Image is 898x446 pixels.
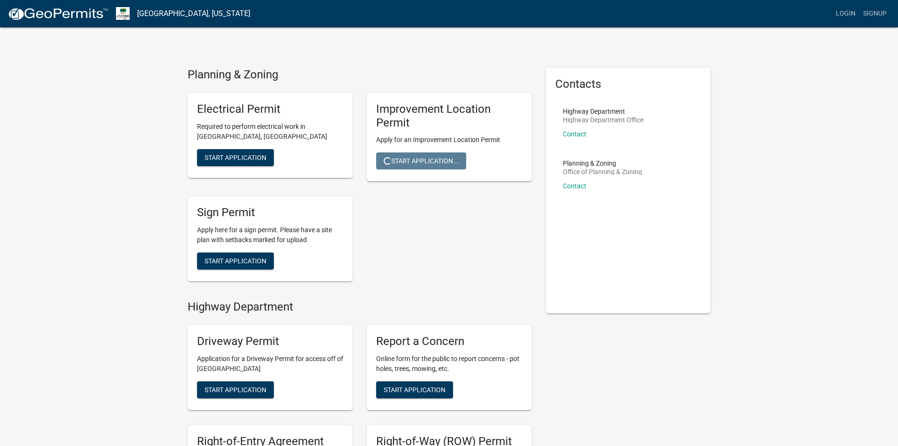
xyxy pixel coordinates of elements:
[188,68,532,82] h4: Planning & Zoning
[376,135,522,145] p: Apply for an Improvement Location Permit
[384,157,459,165] span: Start Application...
[197,335,343,348] h5: Driveway Permit
[376,381,453,398] button: Start Application
[116,7,130,20] img: Morgan County, Indiana
[205,257,266,265] span: Start Application
[563,130,586,138] a: Contact
[563,108,643,115] p: Highway Department
[563,117,643,123] p: Highway Department Office
[197,122,343,142] p: Required to perform electrical work in [GEOGRAPHIC_DATA], [GEOGRAPHIC_DATA]
[859,5,890,23] a: Signup
[205,153,266,161] span: Start Application
[137,6,250,22] a: [GEOGRAPHIC_DATA], [US_STATE]
[197,149,274,166] button: Start Application
[376,102,522,130] h5: Improvement Location Permit
[205,386,266,393] span: Start Application
[197,252,274,269] button: Start Application
[197,102,343,116] h5: Electrical Permit
[197,206,343,219] h5: Sign Permit
[563,182,586,190] a: Contact
[376,335,522,348] h5: Report a Concern
[188,300,532,314] h4: Highway Department
[376,354,522,374] p: Online form for the public to report concerns - pot holes, trees, mowing, etc.
[197,225,343,245] p: Apply here for a sign permit. Please have a site plan with setbacks marked for upload
[563,160,642,167] p: Planning & Zoning
[197,381,274,398] button: Start Application
[555,77,701,91] h5: Contacts
[563,168,642,175] p: Office of Planning & Zoning
[197,354,343,374] p: Application for a Driveway Permit for access off of [GEOGRAPHIC_DATA]
[832,5,859,23] a: Login
[376,152,466,169] button: Start Application...
[384,386,445,393] span: Start Application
